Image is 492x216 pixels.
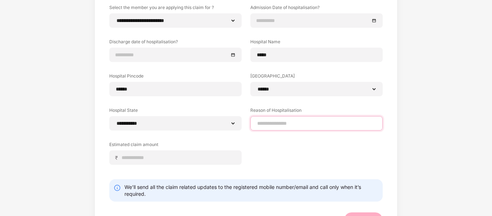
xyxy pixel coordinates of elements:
label: Hospital Pincode [109,73,242,82]
label: [GEOGRAPHIC_DATA] [250,73,383,82]
div: We’ll send all the claim related updates to the registered mobile number/email and call only when... [124,184,378,197]
label: Discharge date of hospitalisation? [109,39,242,48]
label: Admission Date of hospitalisation? [250,4,383,13]
span: ₹ [115,154,121,161]
label: Estimated claim amount [109,141,242,150]
label: Hospital Name [250,39,383,48]
img: svg+xml;base64,PHN2ZyBpZD0iSW5mby0yMHgyMCIgeG1sbnM9Imh0dHA6Ly93d3cudzMub3JnLzIwMDAvc3ZnIiB3aWR0aD... [114,184,121,191]
label: Select the member you are applying this claim for ? [109,4,242,13]
label: Hospital State [109,107,242,116]
label: Reason of Hospitalisation [250,107,383,116]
